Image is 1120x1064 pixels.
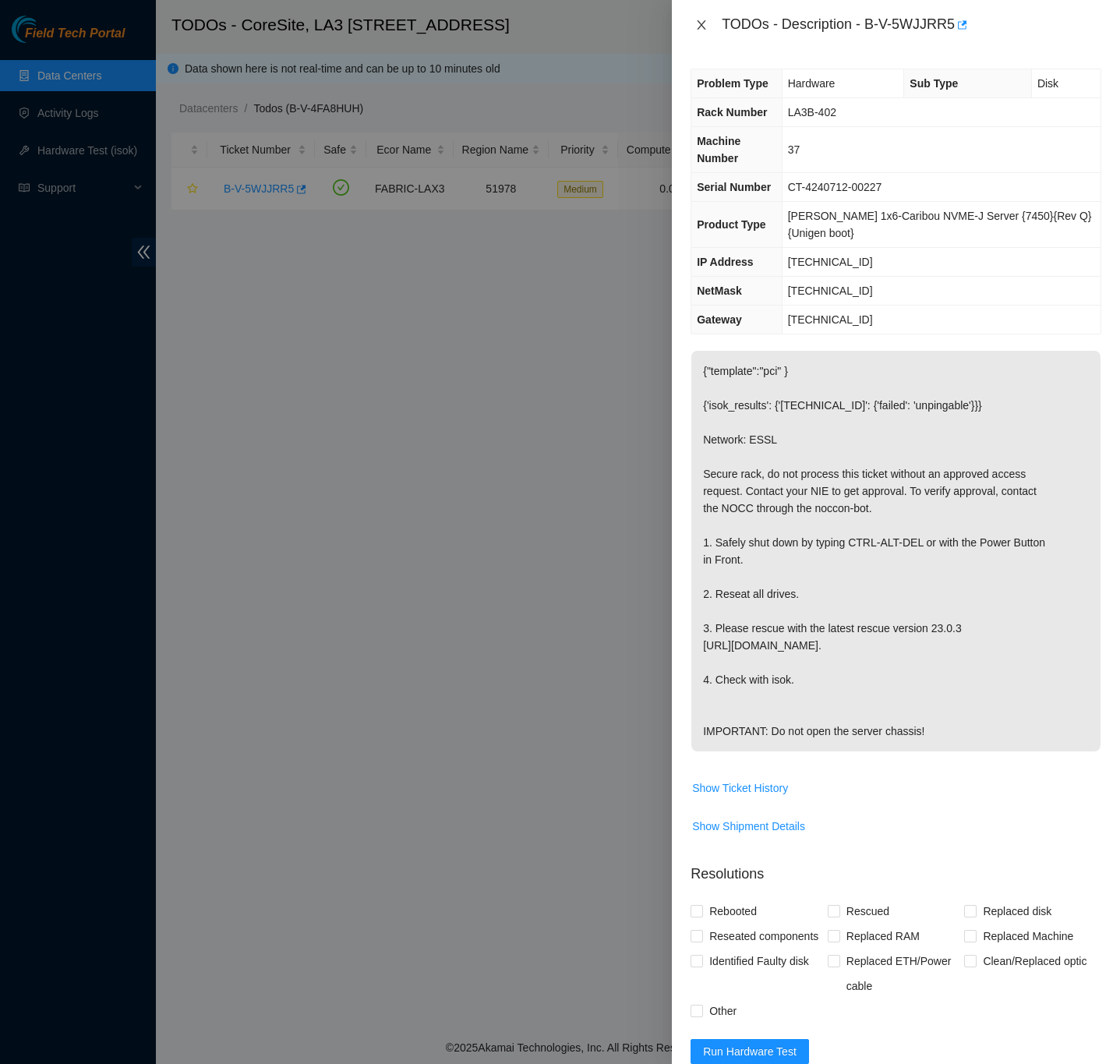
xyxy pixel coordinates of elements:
[697,218,765,231] span: Product Type
[788,285,873,297] span: [TECHNICAL_ID]
[697,313,742,326] span: Gateway
[697,135,740,164] span: Machine Number
[910,77,958,90] span: Sub Type
[703,999,743,1023] span: Other
[692,779,788,797] span: Show Ticket History
[697,106,767,118] span: Rack Number
[691,851,1101,885] p: Resolutions
[788,106,836,118] span: LA3B-402
[697,181,771,193] span: Serial Number
[697,256,753,268] span: IP Address
[692,818,805,835] span: Show Shipment Details
[697,77,768,90] span: Problem Type
[691,351,1101,751] p: {"template":"pci" } {'isok_results': {'[TECHNICAL_ID]': {'failed': 'unpingable'}}} Network: ESSL ...
[840,924,926,949] span: Replaced RAM
[788,313,873,326] span: [TECHNICAL_ID]
[703,949,815,974] span: Identified Faulty disk
[977,949,1093,974] span: Clean/Replaced optic
[788,143,800,156] span: 37
[703,1043,797,1060] span: Run Hardware Test
[840,949,965,999] span: Replaced ETH/Power cable
[840,899,896,924] span: Rescued
[691,18,712,33] button: Close
[703,924,825,949] span: Reseated components
[1037,77,1058,90] span: Disk
[788,181,882,193] span: CT-4240712-00227
[788,256,873,268] span: [TECHNICAL_ID]
[977,899,1058,924] span: Replaced disk
[695,19,708,31] span: close
[977,924,1079,949] span: Replaced Machine
[722,12,1101,37] div: TODOs - Description - B-V-5WJJRR5
[691,1039,809,1064] button: Run Hardware Test
[788,210,1092,239] span: [PERSON_NAME] 1x6-Caribou NVME-J Server {7450}{Rev Q}{Unigen boot}
[703,899,763,924] span: Rebooted
[788,77,836,90] span: Hardware
[691,776,789,801] button: Show Ticket History
[697,285,742,297] span: NetMask
[691,814,806,839] button: Show Shipment Details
